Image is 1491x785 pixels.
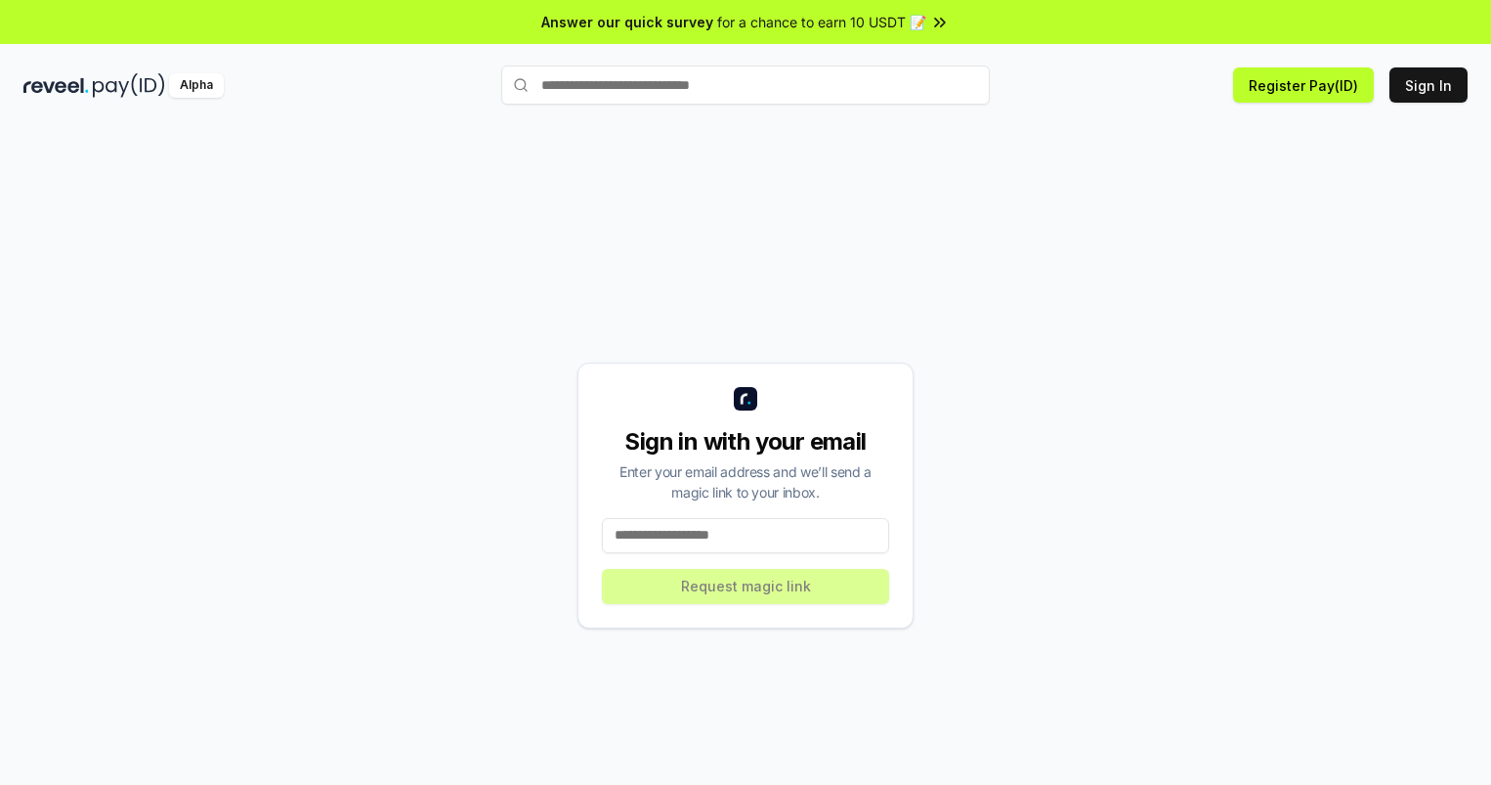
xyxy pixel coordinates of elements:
button: Sign In [1389,67,1468,103]
img: pay_id [93,73,165,98]
img: logo_small [734,387,757,411]
div: Sign in with your email [602,426,889,458]
span: for a chance to earn 10 USDT 📝 [717,12,926,32]
div: Enter your email address and we’ll send a magic link to your inbox. [602,461,889,502]
div: Alpha [169,73,224,98]
button: Register Pay(ID) [1233,67,1374,103]
span: Answer our quick survey [541,12,713,32]
img: reveel_dark [23,73,89,98]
